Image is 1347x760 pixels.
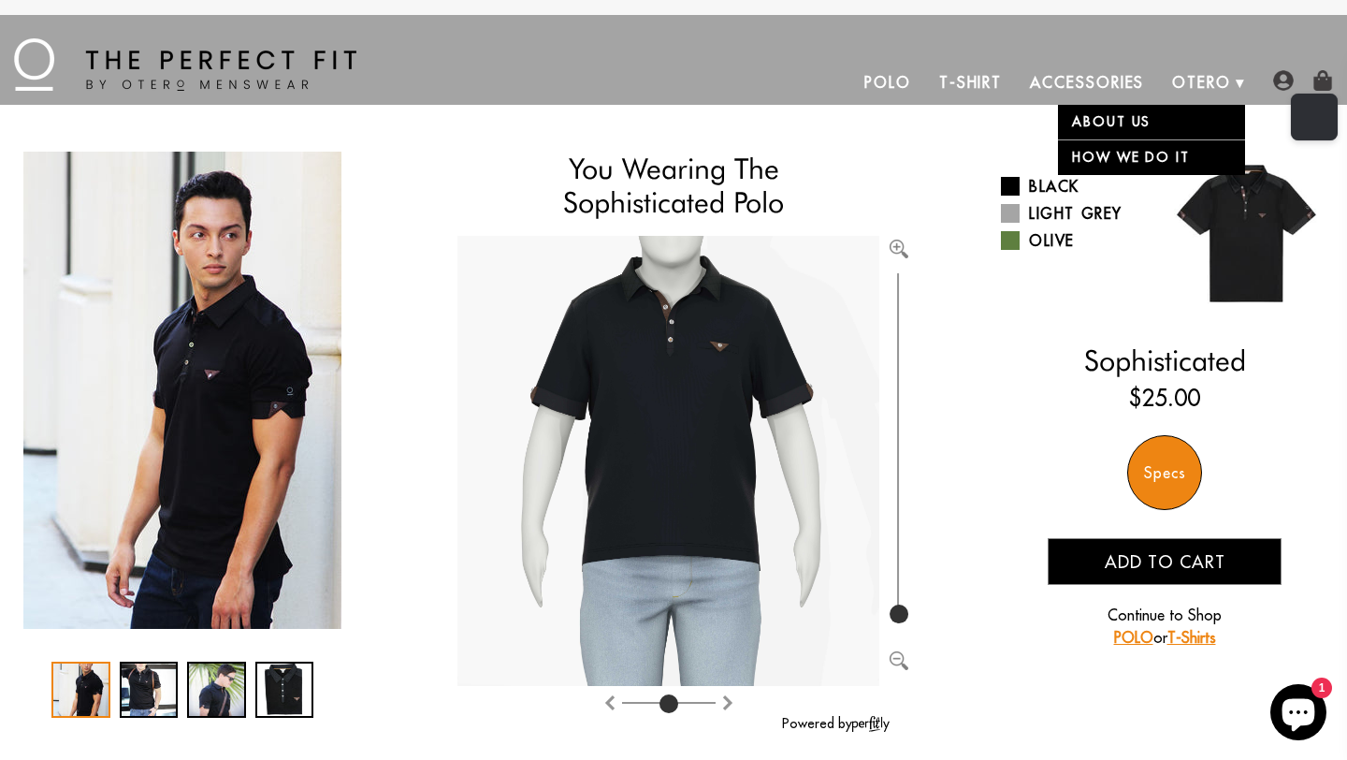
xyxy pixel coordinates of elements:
img: Zoom in [890,240,908,258]
div: 1 / 4 [19,152,346,629]
a: How We Do It [1058,139,1245,175]
a: Powered by [782,715,890,732]
a: About Us [1058,105,1245,139]
button: Rotate counter clockwise [720,691,735,713]
a: POLO [1114,628,1153,647]
p: Continue to Shop or [1048,604,1282,649]
ins: $25.00 [1129,381,1200,415]
button: Rotate clockwise [602,691,617,713]
img: Rotate clockwise [602,695,617,710]
a: Olive [1001,229,1151,252]
img: Brand%2fOtero%2f10004-v2-R%2f56%2f7-L%2fAv%2f29e03969-7dea-11ea-9f6a-0e35f21fd8c2%2fBlack%2f1%2ff... [457,236,879,685]
a: Light Grey [1001,202,1151,225]
img: perfitly-logo_73ae6c82-e2e3-4a36-81b1-9e913f6ac5a1.png [852,716,890,732]
img: user-account-icon.png [1273,70,1294,91]
img: shopping-bag-icon.png [1312,70,1333,91]
h2: Sophisticated [1001,343,1328,377]
a: T-Shirt [925,60,1016,105]
img: Zoom out [890,651,908,670]
button: Add to cart [1048,538,1282,585]
a: Black [1001,175,1151,197]
h1: You Wearing The Sophisticated Polo [457,152,890,220]
img: 019.jpg [1165,152,1328,315]
a: Otero [1158,60,1245,105]
div: 4 / 4 [255,662,314,718]
div: Specs [1127,435,1202,510]
img: IMG_2215_copy_36f57b9c-8390-45a9-9ca2-faecd04841ef_340x.jpg [23,152,341,629]
button: Zoom out [890,649,908,667]
inbox-online-store-chat: Shopify online store chat [1265,684,1332,745]
img: Rotate counter clockwise [720,695,735,710]
a: Accessories [1016,60,1158,105]
div: 3 / 4 [187,662,246,718]
div: 1 / 4 [51,662,110,718]
span: Add to cart [1105,551,1225,573]
a: Polo [850,60,925,105]
div: 2 / 4 [120,662,179,718]
a: T-Shirts [1167,628,1216,647]
img: The Perfect Fit - by Otero Menswear - Logo [14,38,356,91]
button: Zoom in [890,236,908,255]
